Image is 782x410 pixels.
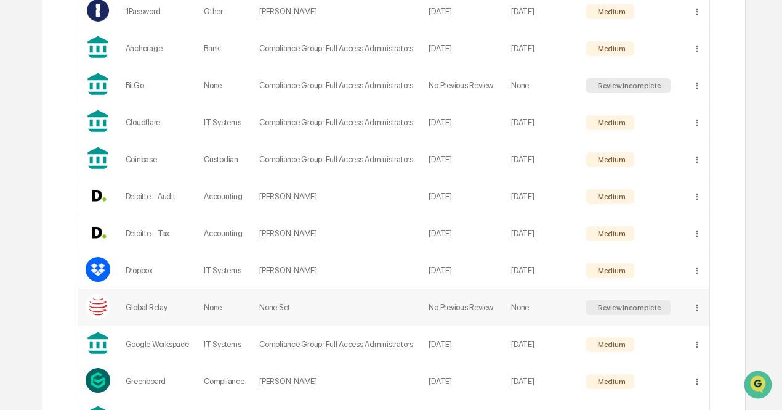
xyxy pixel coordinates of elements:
[196,363,252,400] td: Compliance
[504,215,579,252] td: [DATE]
[123,208,149,218] span: Pylon
[126,229,190,238] div: Deloitte - Tax
[86,368,110,393] img: Vendor Logo
[126,303,190,312] div: Global Relay
[421,178,504,215] td: [DATE]
[421,30,504,67] td: [DATE]
[252,252,421,289] td: [PERSON_NAME]
[252,289,421,326] td: None Set
[504,326,579,363] td: [DATE]
[595,192,625,201] div: Medium
[87,208,149,218] a: Powered byPylon
[595,340,625,349] div: Medium
[421,67,504,104] td: No Previous Review
[252,141,421,178] td: Compliance Group: Full Access Administrators
[421,104,504,141] td: [DATE]
[196,326,252,363] td: IT Systems
[7,173,83,195] a: 🔎Data Lookup
[12,94,34,116] img: 1746055101610-c473b297-6a78-478c-a979-82029cc54cd1
[102,155,153,167] span: Attestations
[196,104,252,141] td: IT Systems
[504,104,579,141] td: [DATE]
[595,155,625,164] div: Medium
[504,363,579,400] td: [DATE]
[25,178,78,191] span: Data Lookup
[421,215,504,252] td: [DATE]
[252,30,421,67] td: Compliance Group: Full Access Administrators
[84,150,158,172] a: 🗄️Attestations
[421,141,504,178] td: [DATE]
[252,104,421,141] td: Compliance Group: Full Access Administrators
[504,289,579,326] td: None
[595,118,625,127] div: Medium
[126,377,190,386] div: Greenboard
[12,179,22,189] div: 🔎
[743,369,776,403] iframe: Open customer support
[504,252,579,289] td: [DATE]
[126,81,190,90] div: BitGo
[196,30,252,67] td: Bank
[421,252,504,289] td: [DATE]
[504,141,579,178] td: [DATE]
[86,220,110,245] img: Vendor Logo
[89,156,99,166] div: 🗄️
[126,192,190,201] div: Deloitte - Audit
[25,155,79,167] span: Preclearance
[126,7,190,16] div: 1Password
[196,178,252,215] td: Accounting
[7,150,84,172] a: 🖐️Preclearance
[504,178,579,215] td: [DATE]
[196,215,252,252] td: Accounting
[126,44,190,53] div: Anchorage
[196,252,252,289] td: IT Systems
[12,156,22,166] div: 🖐️
[595,44,625,53] div: Medium
[595,229,625,238] div: Medium
[126,155,190,164] div: Coinbase
[595,377,625,386] div: Medium
[504,67,579,104] td: None
[504,30,579,67] td: [DATE]
[595,303,661,312] div: Review Incomplete
[421,326,504,363] td: [DATE]
[252,67,421,104] td: Compliance Group: Full Access Administrators
[196,141,252,178] td: Custodian
[595,7,625,16] div: Medium
[126,266,190,275] div: Dropbox
[42,94,202,106] div: Start new chat
[209,97,224,112] button: Start new chat
[595,266,625,275] div: Medium
[86,183,110,208] img: Vendor Logo
[421,363,504,400] td: [DATE]
[595,81,661,90] div: Review Incomplete
[252,178,421,215] td: [PERSON_NAME]
[86,257,110,282] img: Vendor Logo
[12,25,224,45] p: How can we help?
[421,289,504,326] td: No Previous Review
[126,340,190,349] div: Google Workspace
[252,326,421,363] td: Compliance Group: Full Access Administrators
[196,67,252,104] td: None
[252,363,421,400] td: [PERSON_NAME]
[126,118,190,127] div: Cloudflare
[252,215,421,252] td: [PERSON_NAME]
[196,289,252,326] td: None
[86,294,110,319] img: Vendor Logo
[42,106,156,116] div: We're available if you need us!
